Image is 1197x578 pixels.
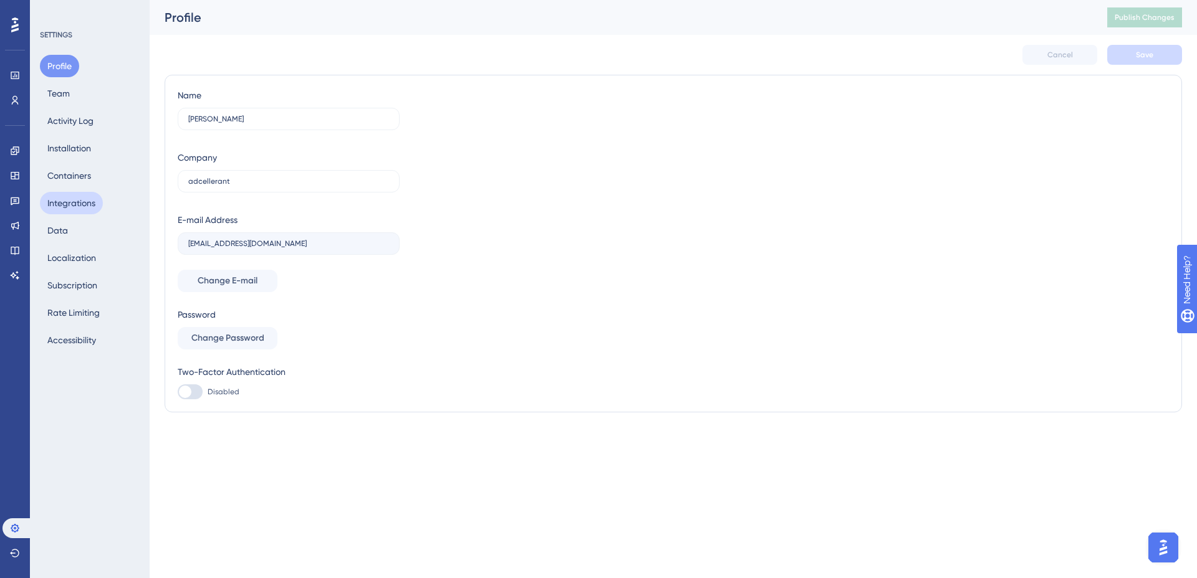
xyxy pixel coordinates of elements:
[1047,50,1073,60] span: Cancel
[165,9,1076,26] div: Profile
[198,273,257,288] span: Change E-mail
[191,331,264,346] span: Change Password
[40,301,107,324] button: Rate Limiting
[1107,7,1182,27] button: Publish Changes
[40,110,101,132] button: Activity Log
[40,137,99,159] button: Installation
[1022,45,1097,65] button: Cancel
[40,329,103,351] button: Accessibility
[188,115,389,123] input: Name Surname
[188,177,389,186] input: Company Name
[178,270,277,292] button: Change E-mail
[188,239,389,248] input: E-mail Address
[40,55,79,77] button: Profile
[1145,529,1182,566] iframe: UserGuiding AI Assistant Launcher
[40,30,141,40] div: SETTINGS
[40,82,77,105] button: Team
[178,327,277,349] button: Change Password
[178,88,201,103] div: Name
[40,247,103,269] button: Localization
[1115,12,1175,22] span: Publish Changes
[40,192,103,214] button: Integrations
[1136,50,1153,60] span: Save
[40,219,75,242] button: Data
[178,150,217,165] div: Company
[208,387,239,397] span: Disabled
[178,307,400,322] div: Password
[40,164,99,187] button: Containers
[1107,45,1182,65] button: Save
[178,212,238,227] div: E-mail Address
[178,364,400,379] div: Two-Factor Authentication
[40,274,105,296] button: Subscription
[29,3,78,18] span: Need Help?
